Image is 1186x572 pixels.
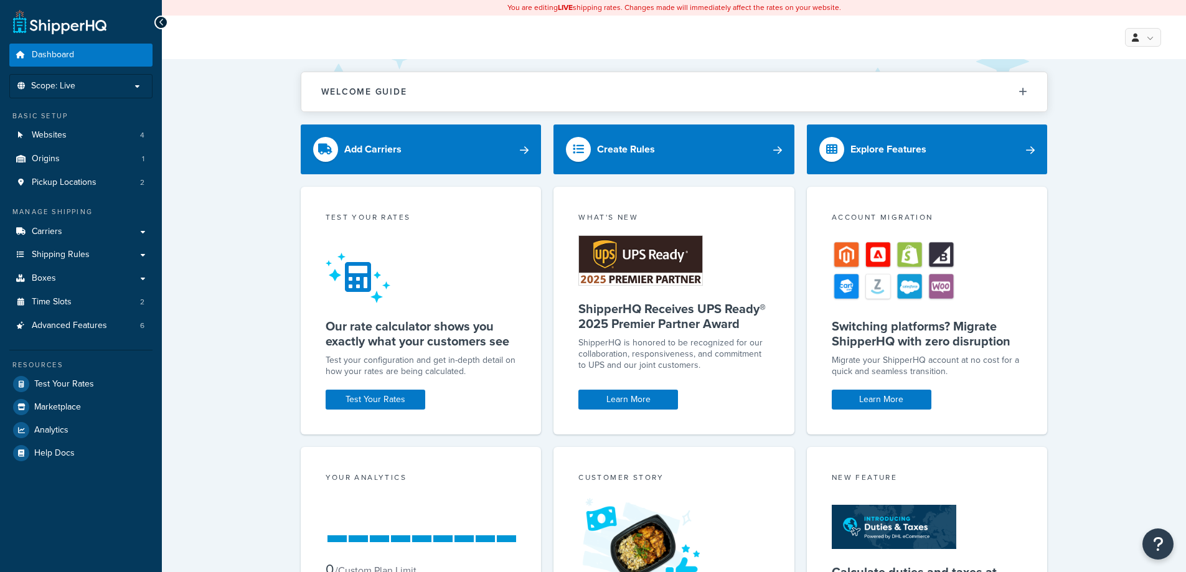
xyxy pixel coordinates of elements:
[326,355,517,377] div: Test your configuration and get in-depth detail on how your rates are being calculated.
[578,301,769,331] h5: ShipperHQ Receives UPS Ready® 2025 Premier Partner Award
[32,130,67,141] span: Websites
[32,297,72,307] span: Time Slots
[832,212,1023,226] div: Account Migration
[31,81,75,91] span: Scope: Live
[9,419,153,441] a: Analytics
[9,314,153,337] li: Advanced Features
[9,148,153,171] li: Origins
[832,319,1023,349] h5: Switching platforms? Migrate ShipperHQ with zero disruption
[850,141,926,158] div: Explore Features
[9,291,153,314] a: Time Slots2
[32,50,74,60] span: Dashboard
[9,314,153,337] a: Advanced Features6
[34,379,94,390] span: Test Your Rates
[326,319,517,349] h5: Our rate calculator shows you exactly what your customers see
[32,177,96,188] span: Pickup Locations
[578,337,769,371] p: ShipperHQ is honored to be recognized for our collaboration, responsiveness, and commitment to UP...
[321,87,407,96] h2: Welcome Guide
[32,321,107,331] span: Advanced Features
[326,390,425,410] a: Test Your Rates
[344,141,402,158] div: Add Carriers
[32,250,90,260] span: Shipping Rules
[140,130,144,141] span: 4
[9,220,153,243] a: Carriers
[9,44,153,67] a: Dashboard
[558,2,573,13] b: LIVE
[578,390,678,410] a: Learn More
[9,442,153,464] a: Help Docs
[34,448,75,459] span: Help Docs
[597,141,655,158] div: Create Rules
[326,212,517,226] div: Test your rates
[140,177,144,188] span: 2
[9,207,153,217] div: Manage Shipping
[34,425,68,436] span: Analytics
[9,243,153,266] a: Shipping Rules
[1142,528,1174,560] button: Open Resource Center
[301,124,542,174] a: Add Carriers
[326,472,517,486] div: Your Analytics
[9,124,153,147] li: Websites
[301,72,1047,111] button: Welcome Guide
[807,124,1048,174] a: Explore Features
[578,472,769,486] div: Customer Story
[832,355,1023,377] div: Migrate your ShipperHQ account at no cost for a quick and seamless transition.
[140,297,144,307] span: 2
[832,390,931,410] a: Learn More
[9,148,153,171] a: Origins1
[9,396,153,418] a: Marketplace
[32,273,56,284] span: Boxes
[142,154,144,164] span: 1
[34,402,81,413] span: Marketplace
[553,124,794,174] a: Create Rules
[140,321,144,331] span: 6
[832,472,1023,486] div: New Feature
[9,111,153,121] div: Basic Setup
[9,360,153,370] div: Resources
[32,227,62,237] span: Carriers
[9,171,153,194] li: Pickup Locations
[9,124,153,147] a: Websites4
[9,291,153,314] li: Time Slots
[9,373,153,395] a: Test Your Rates
[32,154,60,164] span: Origins
[9,267,153,290] a: Boxes
[9,171,153,194] a: Pickup Locations2
[578,212,769,226] div: What's New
